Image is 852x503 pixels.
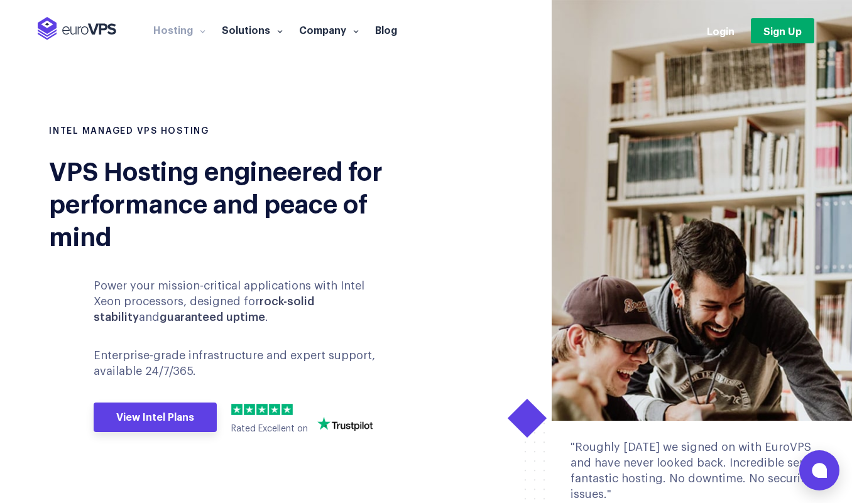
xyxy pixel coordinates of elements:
[281,404,293,415] img: 5
[94,348,391,379] p: Enterprise-grade infrastructure and expert support, available 24/7/365.
[799,450,839,490] button: Open chat window
[94,403,217,433] a: View Intel Plans
[231,425,308,433] span: Rated Excellent on
[49,126,417,138] h1: INTEL MANAGED VPS HOSTING
[707,24,735,38] a: Login
[49,153,417,251] div: VPS Hosting engineered for performance and peace of mind
[256,404,268,415] img: 3
[214,23,291,36] a: Solutions
[94,278,391,326] p: Power your mission-critical applications with Intel Xeon processors, designed for and .
[291,23,367,36] a: Company
[94,296,315,323] b: rock-solid stability
[269,404,280,415] img: 4
[367,23,405,36] a: Blog
[244,404,255,415] img: 2
[145,23,214,36] a: Hosting
[571,440,833,503] div: "Roughly [DATE] we signed on with EuroVPS and have never looked back. Incredible service, fantast...
[160,311,265,323] b: guaranteed uptime
[231,404,243,415] img: 1
[38,17,116,40] img: EuroVPS
[751,18,814,43] a: Sign Up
